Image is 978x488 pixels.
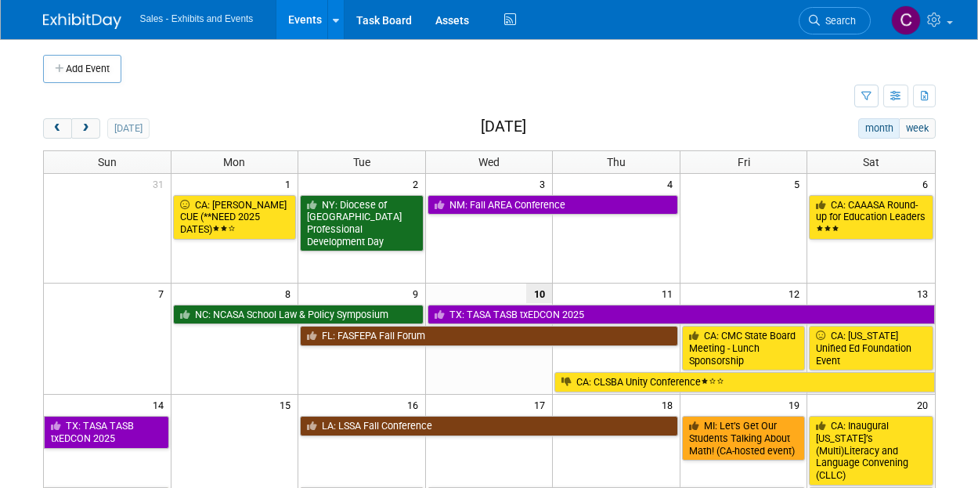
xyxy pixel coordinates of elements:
[173,195,297,240] a: CA: [PERSON_NAME] CUE (**NEED 2025 DATES)
[532,395,552,414] span: 17
[43,13,121,29] img: ExhibitDay
[481,118,526,136] h2: [DATE]
[738,156,750,168] span: Fri
[107,118,149,139] button: [DATE]
[428,195,678,215] a: NM: Fall AREA Conference
[660,395,680,414] span: 18
[478,156,500,168] span: Wed
[140,13,254,24] span: Sales - Exhibits and Events
[173,305,424,325] a: NC: NCASA School Law & Policy Symposium
[411,174,425,193] span: 2
[406,395,425,414] span: 16
[223,156,245,168] span: Mon
[809,416,933,486] a: CA: Inaugural [US_STATE]’s (Multi)Literacy and Language Convening (CLLC)
[809,195,933,240] a: CA: CAAASA Round-up for Education Leaders
[43,118,72,139] button: prev
[151,174,171,193] span: 31
[44,416,169,448] a: TX: TASA TASB txEDCON 2025
[863,156,879,168] span: Sat
[858,118,900,139] button: month
[71,118,100,139] button: next
[787,395,807,414] span: 19
[43,55,121,83] button: Add Event
[300,416,678,436] a: LA: LSSA Fall Conference
[151,395,171,414] span: 14
[300,326,678,346] a: FL: FASFEPA Fall Forum
[820,15,856,27] span: Search
[300,195,424,252] a: NY: Diocese of [GEOGRAPHIC_DATA] Professional Development Day
[666,174,680,193] span: 4
[787,284,807,303] span: 12
[538,174,552,193] span: 3
[428,305,935,325] a: TX: TASA TASB txEDCON 2025
[353,156,370,168] span: Tue
[157,284,171,303] span: 7
[899,118,935,139] button: week
[915,284,935,303] span: 13
[283,284,298,303] span: 8
[554,372,934,392] a: CA: CLSBA Unity Conference
[607,156,626,168] span: Thu
[792,174,807,193] span: 5
[921,174,935,193] span: 6
[660,284,680,303] span: 11
[891,5,921,35] img: Christine Lurz
[682,416,806,461] a: MI: Let’s Get Our Students Talking About Math! (CA-hosted event)
[915,395,935,414] span: 20
[278,395,298,414] span: 15
[526,284,552,303] span: 10
[809,326,933,371] a: CA: [US_STATE] Unified Ed Foundation Event
[411,284,425,303] span: 9
[98,156,117,168] span: Sun
[799,7,871,34] a: Search
[682,326,806,371] a: CA: CMC State Board Meeting - Lunch Sponsorship
[283,174,298,193] span: 1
